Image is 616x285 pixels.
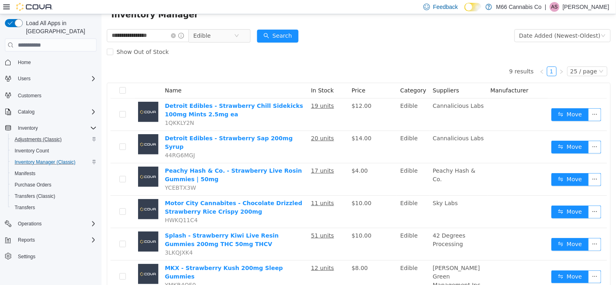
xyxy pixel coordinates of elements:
span: [PERSON_NAME] Green Management Inc [331,251,379,274]
span: Transfers [15,204,35,211]
button: Customers [2,89,100,101]
a: Transfers [11,203,38,212]
button: Inventory Manager (Classic) [8,156,100,168]
span: Inventory Manager (Classic) [15,159,76,165]
button: icon: swapMove [450,94,487,107]
a: Inventory Count [11,146,52,156]
u: 17 units [210,153,233,160]
span: Customers [15,90,97,100]
span: Purchase Orders [11,180,97,190]
button: Users [2,73,100,84]
i: icon: down [499,19,504,25]
button: Operations [2,218,100,229]
button: icon: ellipsis [487,126,500,139]
i: icon: close-circle [133,19,138,24]
td: Edible [296,84,328,117]
img: Detroit Edibles - Strawberry Chill Sidekicks 100mg Mints 2.5mg ea placeholder [37,88,57,108]
span: $10.00 [250,218,270,225]
nav: Complex example [5,53,97,283]
span: 44RG6MGJ [63,138,93,144]
span: Peachy Hash & Co. [331,153,374,168]
a: Detroit Edibles - Strawberry Chill Sidekicks 100mg Mints 2.5mg ea [63,88,202,103]
button: icon: swapMove [450,191,487,204]
img: Motor City Cannabites - Chocolate Drizzled Strawberry Rice Crispy 200mg placeholder [37,185,57,205]
i: icon: close-circle [69,19,74,24]
span: Cannalicious Labs [331,121,383,127]
img: Cova [16,3,53,11]
i: icon: info-circle [77,19,82,24]
span: Settings [18,253,35,260]
span: Inventory [18,125,38,131]
span: 3LKQJXK4 [63,235,91,242]
span: Operations [15,219,97,229]
span: Transfers (Classic) [11,191,97,201]
button: icon: swapMove [450,256,487,269]
td: Edible [296,117,328,149]
span: Name [63,73,80,79]
img: Detroit Edibles - Strawberry Sap 200mg Syrup placeholder [37,120,57,140]
span: Users [15,74,97,84]
span: Load All Apps in [GEOGRAPHIC_DATA] [23,19,97,35]
button: Inventory [2,122,100,134]
img: Peachy Hash & Co. - Strawberry Live Rosin Gummies | 50mg placeholder [37,152,57,173]
span: Catalog [15,107,97,117]
span: Transfers [11,203,97,212]
span: Price [250,73,264,79]
button: icon: ellipsis [487,159,500,172]
button: Settings [2,251,100,262]
u: 51 units [210,218,233,225]
td: Edible [296,214,328,246]
span: Adjustments (Classic) [15,136,62,143]
li: 9 results [408,52,432,62]
button: icon: swapMove [450,159,487,172]
a: 1 [446,53,455,62]
span: Show Out of Stock [12,34,71,41]
img: Splash - Strawberry Kiwi Live Resin Gummies 200mg THC 50mg THCV placeholder [37,217,57,238]
span: Customers [18,92,41,99]
button: icon: swapMove [450,126,487,139]
a: Purchase Orders [11,180,55,190]
span: Edible [92,15,109,28]
p: M66 Cannabis Co [496,2,542,12]
input: Dark Mode [465,3,482,11]
span: 1QKKLY2N [63,105,93,112]
a: Splash - Strawberry Kiwi Live Resin Gummies 200mg THC 50mg THCV [63,218,177,233]
a: Peachy Hash & Co. - Strawberry Live Rosin Gummies | 50mg [63,153,201,168]
button: Inventory [15,123,41,133]
span: YMKR4QF0 [63,268,94,274]
a: Home [15,58,34,67]
span: $14.00 [250,121,270,127]
i: icon: left [438,55,443,60]
a: Manifests [11,169,39,178]
a: Customers [15,91,45,101]
span: Inventory Count [11,146,97,156]
p: [PERSON_NAME] [563,2,610,12]
button: icon: ellipsis [487,224,500,237]
div: Angela Sunyog [550,2,560,12]
td: Edible [296,246,328,279]
a: Inventory Manager (Classic) [11,157,79,167]
button: Home [2,56,100,68]
span: $4.00 [250,153,266,160]
span: Manifests [11,169,97,178]
span: $10.00 [250,186,270,192]
button: Users [15,74,34,84]
a: Settings [15,252,39,261]
div: Date Added (Newest-Oldest) [418,15,499,28]
span: Manifests [15,170,35,177]
button: Reports [15,235,38,245]
button: icon: ellipsis [487,94,500,107]
span: Adjustments (Classic) [11,135,97,144]
span: YCEBTX3W [63,170,95,177]
td: Edible [296,149,328,182]
button: Reports [2,234,100,246]
span: Sky Labs [331,186,357,192]
span: AS [551,2,558,12]
button: Transfers [8,202,100,213]
button: icon: ellipsis [487,191,500,204]
p: | [545,2,547,12]
u: 12 units [210,251,233,257]
button: Inventory Count [8,145,100,156]
button: Catalog [15,107,38,117]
